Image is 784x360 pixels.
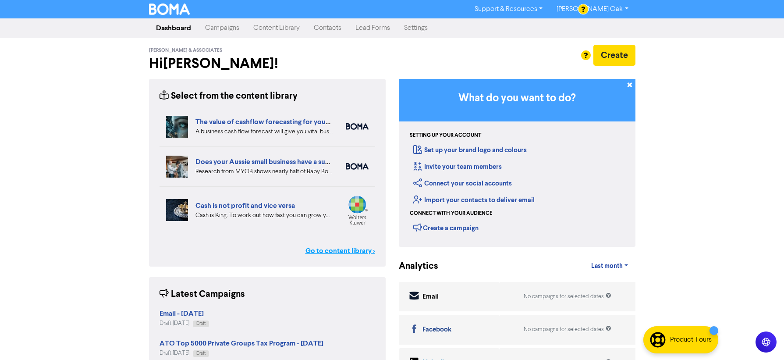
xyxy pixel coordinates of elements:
div: Draft [DATE] [160,349,323,357]
div: Select from the content library [160,89,298,103]
div: Connect with your audience [410,210,492,217]
img: wolterskluwer [346,196,369,225]
a: Import your contacts to deliver email [413,196,535,204]
a: Settings [397,19,435,37]
a: Connect your social accounts [413,179,512,188]
img: boma [346,163,369,170]
span: [PERSON_NAME] & Associates [149,47,222,53]
a: Does your Aussie small business have a succession plan? [195,157,371,166]
div: Research from MYOB shows nearly half of Baby Boomer business owners are planning to exit in the n... [195,167,333,176]
h2: Hi [PERSON_NAME] ! [149,55,386,72]
a: Contacts [307,19,348,37]
div: Cash is King. To work out how fast you can grow your business, you need to look at your projected... [195,211,333,220]
div: Setting up your account [410,132,481,139]
strong: Email - [DATE] [160,309,204,318]
strong: ATO Top 5000 Private Groups Tax Program - [DATE] [160,339,323,348]
div: Latest Campaigns [160,288,245,301]
a: Email - [DATE] [160,310,204,317]
div: Getting Started in BOMA [399,79,635,247]
div: Create a campaign [413,221,479,234]
a: Go to content library > [305,246,375,256]
a: Invite your team members [413,163,502,171]
span: Last month [591,262,623,270]
a: Support & Resources [468,2,550,16]
iframe: Chat Widget [740,318,784,360]
img: boma_accounting [346,123,369,130]
a: Cash is not profit and vice versa [195,201,295,210]
a: Dashboard [149,19,198,37]
div: Draft [DATE] [160,319,209,328]
div: No campaigns for selected dates [524,325,611,334]
div: Analytics [399,260,427,273]
a: Lead Forms [348,19,397,37]
a: Content Library [246,19,307,37]
a: [PERSON_NAME] Oak [550,2,635,16]
a: The value of cashflow forecasting for your business [195,118,357,126]
a: ATO Top 5000 Private Groups Tax Program - [DATE] [160,340,323,347]
div: A business cash flow forecast will give you vital business intelligence to help you scenario-plan... [195,127,333,136]
a: Last month [584,257,635,275]
span: Draft [196,351,206,356]
div: Email [422,292,439,302]
h3: What do you want to do? [412,92,622,105]
a: Set up your brand logo and colours [413,146,527,154]
a: Campaigns [198,19,246,37]
div: No campaigns for selected dates [524,292,611,301]
span: Draft [196,321,206,326]
img: BOMA Logo [149,4,190,15]
div: Facebook [422,325,451,335]
button: Create [593,45,635,66]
